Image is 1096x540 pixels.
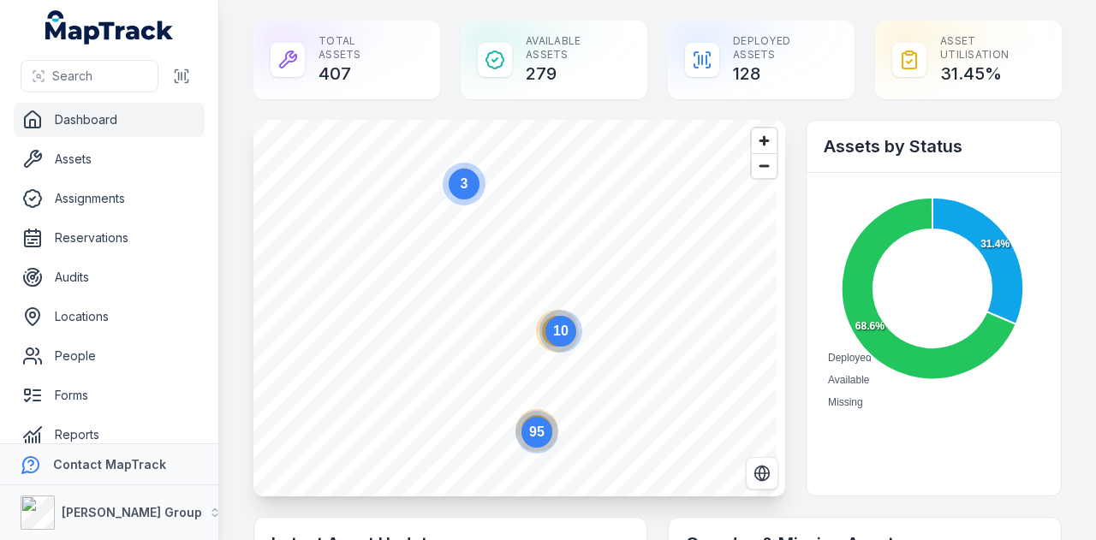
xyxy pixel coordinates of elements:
[746,457,778,490] button: Switch to Satellite View
[828,374,869,386] span: Available
[828,352,872,364] span: Deployed
[14,339,205,373] a: People
[52,68,92,85] span: Search
[53,457,166,472] strong: Contact MapTrack
[62,505,202,519] strong: [PERSON_NAME] Group
[14,142,205,176] a: Assets
[824,134,1044,158] h2: Assets by Status
[14,260,205,294] a: Audits
[752,128,777,153] button: Zoom in
[21,60,158,92] button: Search
[14,418,205,452] a: Reports
[45,10,174,45] a: MapTrack
[529,424,545,439] text: 95
[828,396,863,408] span: Missing
[14,181,205,216] a: Assignments
[553,323,569,338] text: 10
[14,221,205,255] a: Reservations
[253,120,777,496] canvas: Map
[461,176,468,191] text: 3
[14,378,205,412] a: Forms
[752,153,777,178] button: Zoom out
[14,103,205,137] a: Dashboard
[14,300,205,334] a: Locations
